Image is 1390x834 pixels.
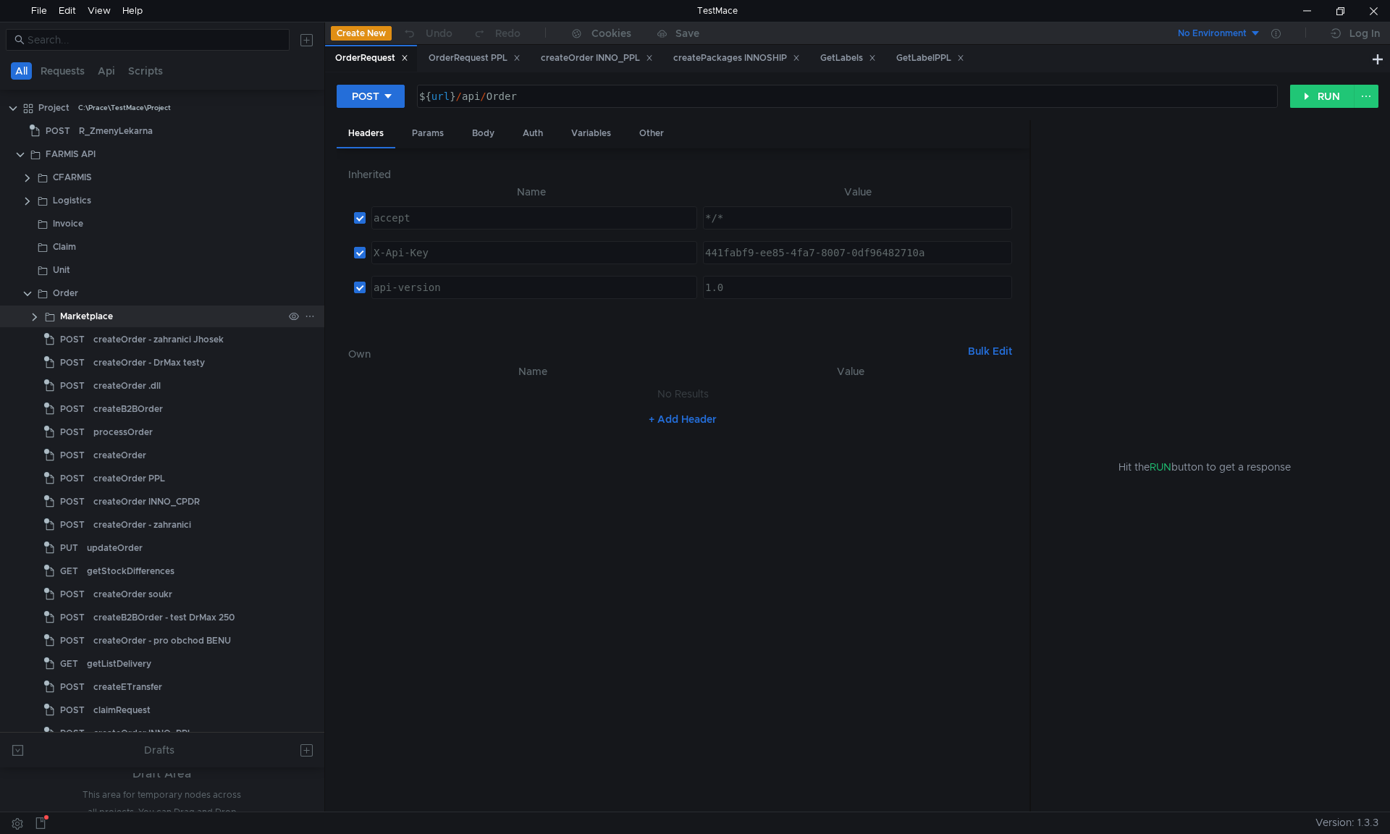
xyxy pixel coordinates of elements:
[53,213,83,235] div: Invoice
[1290,85,1355,108] button: RUN
[93,723,193,744] div: createOrder INNO_PPL
[60,699,85,721] span: POST
[60,653,78,675] span: GET
[657,387,709,400] nz-embed-empty: No Results
[93,421,153,443] div: processOrder
[144,741,174,759] div: Drafts
[560,120,623,147] div: Variables
[93,445,146,466] div: createOrder
[463,22,531,44] button: Redo
[673,51,800,66] div: createPackages INNOSHIP
[46,143,96,165] div: FARMIS API
[93,329,224,350] div: createOrder - zahranici Jhosek
[628,120,675,147] div: Other
[60,445,85,466] span: POST
[541,51,653,66] div: createOrder INNO_PPL
[348,345,962,363] h6: Own
[60,607,85,628] span: POST
[93,468,165,489] div: createOrder PPL
[962,342,1018,360] button: Bulk Edit
[335,51,408,66] div: OrderRequest
[366,183,698,201] th: Name
[60,468,85,489] span: POST
[93,630,231,652] div: createOrder - pro obchod BENU
[1119,459,1291,475] span: Hit the button to get a response
[53,190,91,211] div: Logistics
[93,676,162,698] div: createETransfer
[53,259,70,281] div: Unit
[643,410,723,428] button: + Add Header
[331,26,392,41] button: Create New
[60,329,85,350] span: POST
[87,537,143,559] div: updateOrder
[53,236,76,258] div: Claim
[93,607,235,628] div: createB2BOrder - test DrMax 250
[337,85,405,108] button: POST
[60,352,85,374] span: POST
[337,120,395,148] div: Headers
[87,560,174,582] div: getStockDifferences
[426,25,452,42] div: Undo
[591,25,631,42] div: Cookies
[60,584,85,605] span: POST
[896,51,964,66] div: GetLabelPPL
[1315,812,1378,833] span: Version: 1.3.3
[78,97,171,119] div: C:\Prace\TestMace\Project
[348,166,1018,183] h6: Inherited
[1349,25,1380,42] div: Log In
[675,28,699,38] div: Save
[93,398,163,420] div: createB2BOrder
[392,22,463,44] button: Undo
[11,62,32,80] button: All
[429,51,521,66] div: OrderRequest PPL
[124,62,167,80] button: Scripts
[93,699,151,721] div: claimRequest
[46,120,70,142] span: POST
[53,282,78,304] div: Order
[495,25,521,42] div: Redo
[511,120,555,147] div: Auth
[60,398,85,420] span: POST
[400,120,455,147] div: Params
[820,51,876,66] div: GetLabels
[1178,27,1247,41] div: No Environment
[60,491,85,513] span: POST
[460,120,506,147] div: Body
[53,167,92,188] div: CFARMIS
[60,630,85,652] span: POST
[694,363,1006,380] th: Value
[93,584,172,605] div: createOrder soukr
[1161,22,1261,45] button: No Environment
[60,560,78,582] span: GET
[36,62,89,80] button: Requests
[697,183,1018,201] th: Value
[371,363,695,380] th: Name
[60,537,78,559] span: PUT
[93,62,119,80] button: Api
[93,352,205,374] div: createOrder - DrMax testy
[79,120,153,142] div: R_ZmenyLekarna
[60,514,85,536] span: POST
[87,653,151,675] div: getListDelivery
[93,514,191,536] div: createOrder - zahranici
[60,676,85,698] span: POST
[60,421,85,443] span: POST
[28,32,281,48] input: Search...
[60,375,85,397] span: POST
[1150,460,1171,473] span: RUN
[60,306,113,327] div: Marketplace
[93,491,200,513] div: createOrder INNO_CPDR
[60,723,85,744] span: POST
[352,88,379,104] div: POST
[93,375,161,397] div: createOrder .dll
[38,97,69,119] div: Project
